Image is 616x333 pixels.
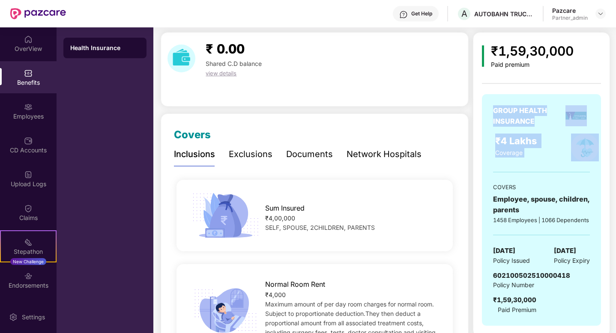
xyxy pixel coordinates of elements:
[399,10,408,19] img: svg+xml;base64,PHN2ZyBpZD0iSGVscC0zMngzMiIgeG1sbnM9Imh0dHA6Ly93d3cudzMub3JnLzIwMDAvc3ZnIiB3aWR0aD...
[206,60,262,67] span: Shared C.D balance
[482,45,484,67] img: icon
[571,134,599,161] img: policyIcon
[461,9,467,19] span: A
[9,313,18,321] img: svg+xml;base64,PHN2ZyBpZD0iU2V0dGluZy0yMHgyMCIgeG1sbnM9Imh0dHA6Ly93d3cudzMub3JnLzIwMDAvc3ZnIiB3aW...
[265,290,440,300] div: ₹4,000
[24,137,33,145] img: svg+xml;base64,PHN2ZyBpZD0iQ0RfQWNjb3VudHMiIGRhdGEtbmFtZT0iQ0QgQWNjb3VudHMiIHhtbG5zPSJodHRwOi8vd3...
[493,271,570,279] span: 602100502510000418
[554,256,590,265] span: Policy Expiry
[24,103,33,111] img: svg+xml;base64,PHN2ZyBpZD0iRW1wbG95ZWVzIiB4bWxucz0iaHR0cDovL3d3dy53My5vcmcvMjAwMC9zdmciIHdpZHRoPS...
[286,148,333,161] div: Documents
[493,194,590,215] div: Employee, spouse, children, parents
[189,190,262,241] img: icon
[552,15,588,21] div: Partner_admin
[265,279,325,290] span: Normal Room Rent
[552,6,588,15] div: Pazcare
[498,305,536,315] span: Paid Premium
[565,105,587,126] img: insurerLogo
[491,61,574,68] div: Paid premium
[229,148,272,161] div: Exclusions
[495,135,539,146] span: ₹4 Lakhs
[24,69,33,77] img: svg+xml;base64,PHN2ZyBpZD0iQmVuZWZpdHMiIHhtbG5zPSJodHRwOi8vd3d3LnczLm9yZy8yMDAwL3N2ZyIgd2lkdGg9Ij...
[167,45,195,72] img: download
[24,170,33,179] img: svg+xml;base64,PHN2ZyBpZD0iVXBsb2FkX0xvZ3MiIGRhdGEtbmFtZT0iVXBsb2FkIExvZ3MiIHhtbG5zPSJodHRwOi8vd3...
[10,8,66,19] img: New Pazcare Logo
[24,204,33,213] img: svg+xml;base64,PHN2ZyBpZD0iQ2xhaW0iIHhtbG5zPSJodHRwOi8vd3d3LnczLm9yZy8yMDAwL3N2ZyIgd2lkdGg9IjIwIi...
[411,10,432,17] div: Get Help
[70,44,140,52] div: Health Insurance
[493,216,590,224] div: 1458 Employees | 1066 Dependents
[265,214,440,223] div: ₹4,00,000
[10,258,46,265] div: New Challenge
[265,224,375,231] span: SELF, SPOUSE, 2CHILDREN, PARENTS
[206,70,236,77] span: view details
[554,246,576,256] span: [DATE]
[206,41,245,56] span: ₹ 0.00
[347,148,422,161] div: Network Hospitals
[493,256,530,265] span: Policy Issued
[491,41,574,61] div: ₹1,59,30,000
[493,105,562,127] div: GROUP HEALTH INSURANCE
[495,149,523,156] span: Coverage
[1,247,56,256] div: Stepathon
[265,203,305,214] span: Sum Insured
[493,246,515,256] span: [DATE]
[24,272,33,280] img: svg+xml;base64,PHN2ZyBpZD0iRW5kb3JzZW1lbnRzIiB4bWxucz0iaHR0cDovL3d3dy53My5vcmcvMjAwMC9zdmciIHdpZH...
[24,35,33,44] img: svg+xml;base64,PHN2ZyBpZD0iSG9tZSIgeG1sbnM9Imh0dHA6Ly93d3cudzMub3JnLzIwMDAvc3ZnIiB3aWR0aD0iMjAiIG...
[174,148,215,161] div: Inclusions
[19,313,48,321] div: Settings
[24,238,33,247] img: svg+xml;base64,PHN2ZyB4bWxucz0iaHR0cDovL3d3dy53My5vcmcvMjAwMC9zdmciIHdpZHRoPSIyMSIgaGVpZ2h0PSIyMC...
[493,281,534,288] span: Policy Number
[174,128,211,141] span: Covers
[493,295,536,305] div: ₹1,59,30,000
[597,10,604,17] img: svg+xml;base64,PHN2ZyBpZD0iRHJvcGRvd24tMzJ4MzIiIHhtbG5zPSJodHRwOi8vd3d3LnczLm9yZy8yMDAwL3N2ZyIgd2...
[493,183,590,191] div: COVERS
[474,10,534,18] div: AUTOBAHN TRUCKING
